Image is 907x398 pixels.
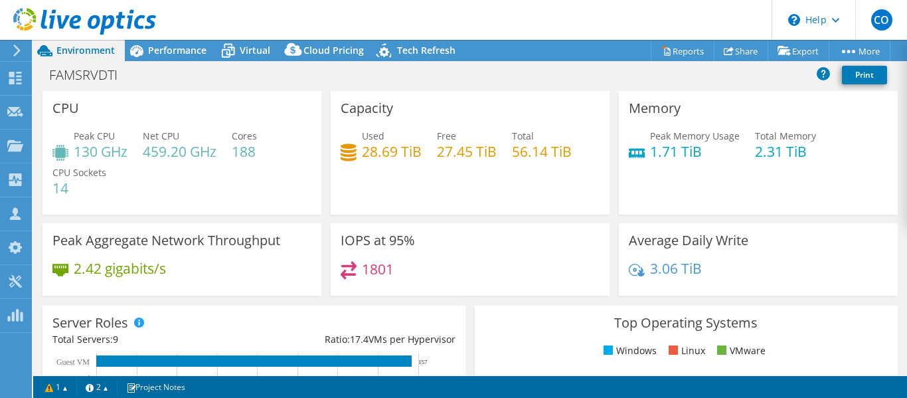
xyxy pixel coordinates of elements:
h4: 27.45 TiB [437,144,497,159]
a: Project Notes [117,379,195,395]
a: 2 [76,379,118,395]
h3: Server Roles [52,316,128,330]
span: Total [512,130,534,142]
span: Peak Memory Usage [650,130,740,142]
span: Cores [232,130,257,142]
span: Performance [148,44,206,56]
h4: 14 [52,181,106,195]
a: Print [842,66,887,84]
li: Linux [665,344,705,358]
h4: 1.71 TiB [650,144,740,159]
h3: Average Daily Write [629,233,748,248]
a: 1 [36,379,77,395]
span: Free [437,130,456,142]
svg: \n [788,14,800,26]
text: Virtual [68,374,91,383]
h4: 1801 [362,262,394,276]
span: 17.4 [350,333,369,346]
h3: Peak Aggregate Network Throughput [52,233,280,248]
span: Total Memory [755,130,816,142]
li: VMware [714,344,766,358]
h1: FAMSRVDTI [43,68,138,82]
a: More [829,41,890,61]
span: Environment [56,44,115,56]
a: Share [714,41,768,61]
span: Used [362,130,384,142]
text: 157 [418,359,428,365]
text: Guest VM [56,357,90,367]
h3: Memory [629,101,681,116]
h4: 188 [232,144,257,159]
a: Export [768,41,829,61]
h3: CPU [52,101,79,116]
h4: 56.14 TiB [512,144,572,159]
h4: 130 GHz [74,144,127,159]
span: 9 [113,333,118,346]
h3: IOPS at 95% [341,233,415,248]
li: Windows [600,344,657,358]
span: Peak CPU [74,130,115,142]
h3: Capacity [341,101,393,116]
span: Virtual [240,44,270,56]
span: Cloud Pricing [303,44,364,56]
div: Total Servers: [52,332,254,347]
a: Reports [651,41,714,61]
span: Net CPU [143,130,179,142]
span: CPU Sockets [52,166,106,179]
h4: 2.31 TiB [755,144,816,159]
h4: 2.42 gigabits/s [74,261,166,276]
span: Tech Refresh [397,44,455,56]
div: Ratio: VMs per Hypervisor [254,332,455,347]
h4: 459.20 GHz [143,144,216,159]
text: 0 [103,375,106,382]
h3: Top Operating Systems [485,316,888,330]
h4: 3.06 TiB [650,261,702,276]
h4: 28.69 TiB [362,144,422,159]
span: CO [871,9,892,31]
